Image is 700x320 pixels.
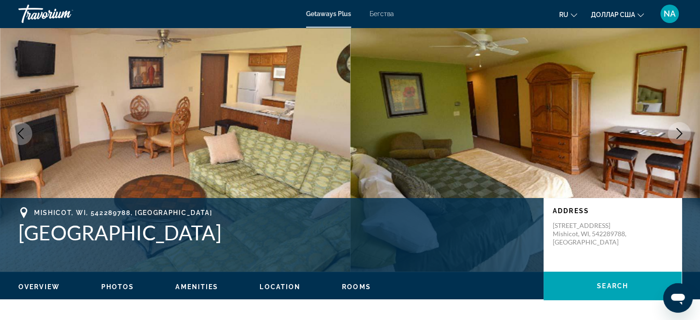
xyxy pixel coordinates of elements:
button: Overview [18,283,60,291]
font: доллар США [591,11,635,18]
button: Изменить валюту [591,8,644,21]
p: Address [553,207,672,215]
button: Previous image [9,122,32,145]
button: Меню пользователя [658,4,682,23]
a: Травориум [18,2,110,26]
h1: [GEOGRAPHIC_DATA] [18,221,534,244]
font: ru [559,11,568,18]
button: Photos [101,283,134,291]
iframe: Кнопка для запуска окна сообщений [663,283,693,313]
span: Search [597,282,628,290]
button: Next image [668,122,691,145]
span: Photos [101,283,134,291]
p: [STREET_ADDRESS] Mishicot, WI, 542289788, [GEOGRAPHIC_DATA] [553,221,626,246]
span: Location [260,283,301,291]
button: Amenities [175,283,218,291]
a: Бегства [370,10,394,17]
span: Mishicot, WI, 542289788, [GEOGRAPHIC_DATA] [34,209,213,216]
button: Rooms [342,283,371,291]
button: Location [260,283,301,291]
span: Amenities [175,283,218,291]
button: Изменить язык [559,8,577,21]
button: Search [544,272,682,300]
a: Getaways Plus [306,10,351,17]
font: NA [664,9,676,18]
span: Rooms [342,283,371,291]
span: Overview [18,283,60,291]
